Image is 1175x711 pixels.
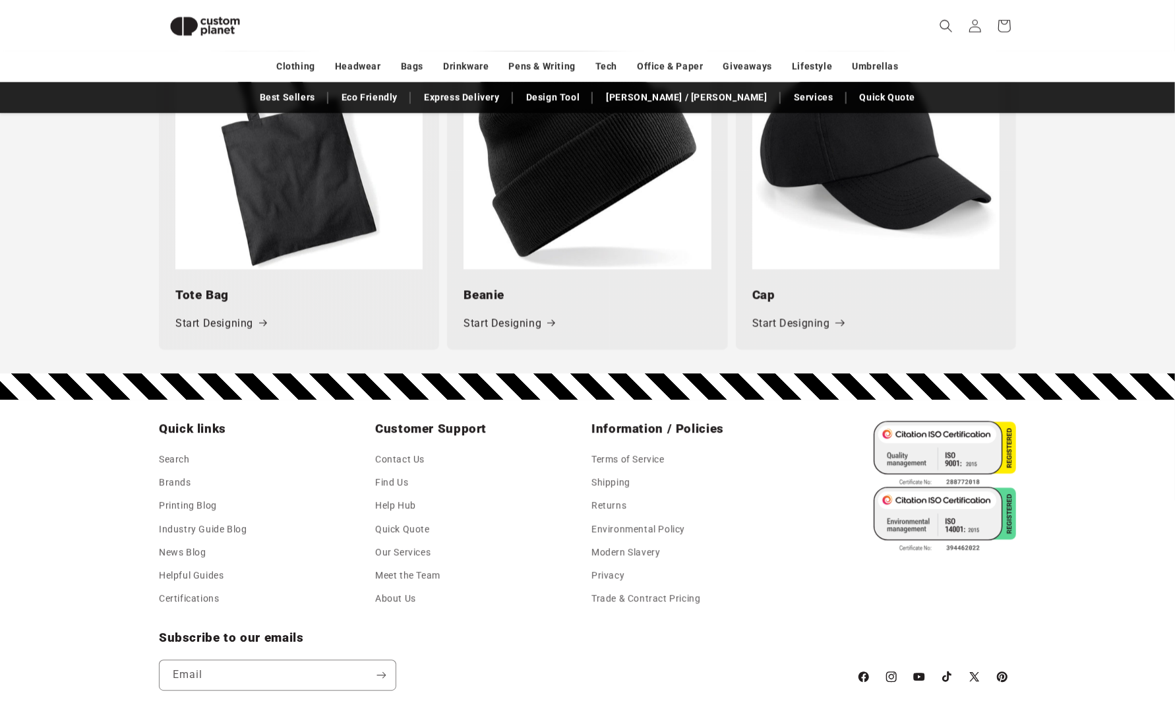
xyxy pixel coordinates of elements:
summary: Search [932,11,961,40]
a: Quick Quote [375,518,430,541]
a: Modern Slavery [591,541,660,564]
h2: Subscribe to our emails [159,630,843,646]
a: Pens & Writing [509,55,576,78]
a: Privacy [591,564,624,587]
a: Bags [401,55,423,78]
a: Helpful Guides [159,564,224,587]
h2: Customer Support [375,421,584,437]
a: Eco Friendly [335,86,404,109]
a: Environmental Policy [591,518,685,541]
a: News Blog [159,541,206,564]
a: Headwear [335,55,381,78]
img: Custom Planet [159,5,251,47]
a: Start Designing [464,314,555,333]
a: Design Tool [520,86,587,109]
h3: Tote Bag [175,286,423,304]
a: Tech [595,55,617,78]
iframe: Chat Widget [955,569,1175,711]
h2: Information / Policies [591,421,800,437]
h2: Quick links [159,421,367,437]
a: Best Sellers [253,86,322,109]
a: Giveaways [723,55,772,78]
a: Start Designing [175,314,266,333]
a: Search [159,451,190,471]
img: Original cuffed beanie [464,22,711,269]
a: Express Delivery [417,86,506,109]
h3: Beanie [464,286,711,304]
a: Brands [159,471,191,494]
a: About Us [375,587,416,610]
img: ISO 9001 Certified [874,421,1016,487]
a: Our Services [375,541,431,564]
a: Industry Guide Blog [159,518,247,541]
h3: Cap [752,286,1000,304]
a: Quick Quote [853,86,922,109]
a: Start Designing [752,314,843,333]
a: Clothing [276,55,315,78]
a: Certifications [159,587,219,610]
a: Help Hub [375,494,416,517]
a: Services [787,86,840,109]
a: Trade & Contract Pricing [591,587,700,610]
a: Find Us [375,471,408,494]
a: Printing Blog [159,494,217,517]
a: Office & Paper [637,55,703,78]
img: ISO 14001 Certified [874,487,1016,553]
button: Subscribe [367,660,396,691]
a: [PERSON_NAME] / [PERSON_NAME] [599,86,773,109]
a: Contact Us [375,451,425,471]
a: Drinkware [443,55,489,78]
a: Terms of Service [591,451,665,471]
a: Meet the Team [375,564,440,587]
a: Umbrellas [853,55,899,78]
a: Shipping [591,471,630,494]
a: Lifestyle [792,55,832,78]
a: Returns [591,494,626,517]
